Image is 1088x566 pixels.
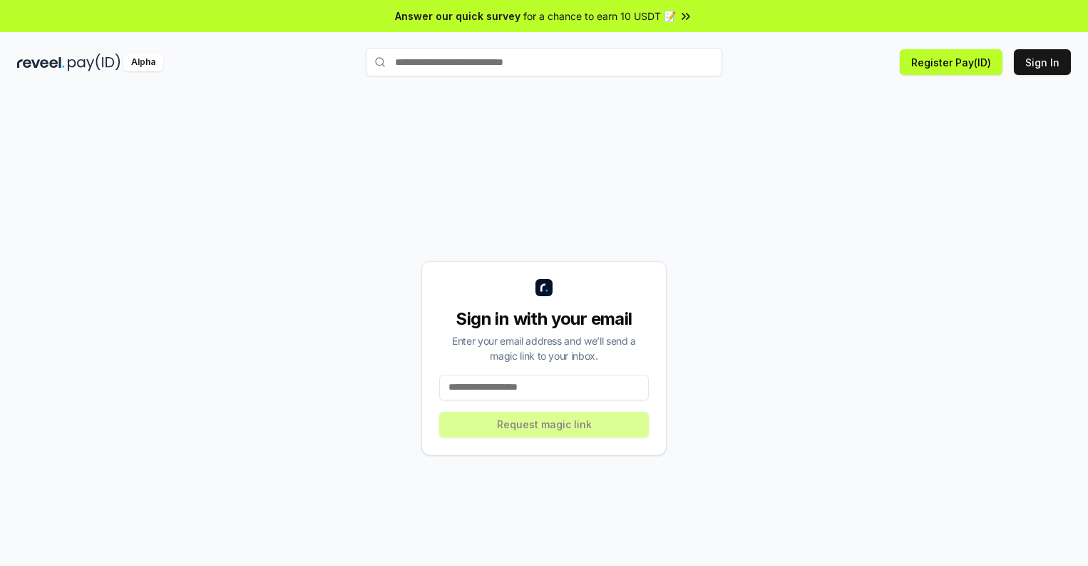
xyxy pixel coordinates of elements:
button: Register Pay(ID) [900,49,1002,75]
button: Sign In [1014,49,1071,75]
span: Answer our quick survey [395,9,520,24]
img: reveel_dark [17,54,65,71]
span: for a chance to earn 10 USDT 📝 [523,9,676,24]
div: Alpha [123,54,163,71]
div: Enter your email address and we’ll send a magic link to your inbox. [439,333,649,363]
img: pay_id [68,54,120,71]
div: Sign in with your email [439,308,649,330]
img: logo_small [535,279,553,296]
